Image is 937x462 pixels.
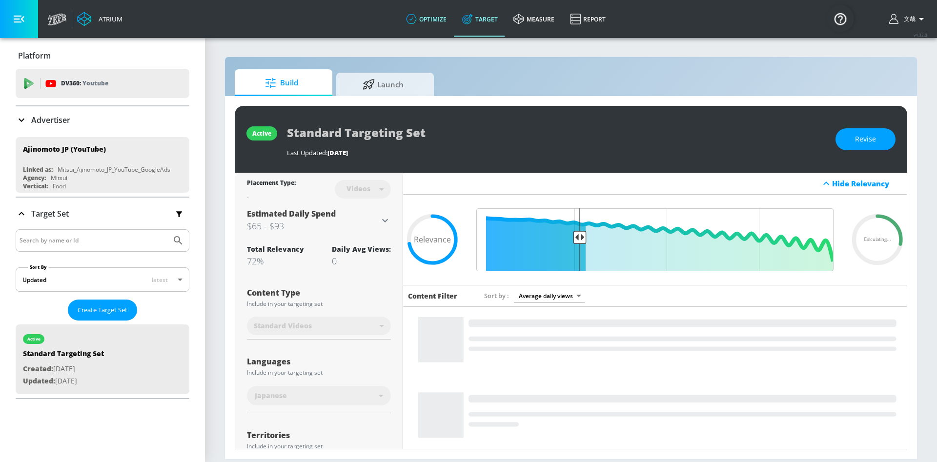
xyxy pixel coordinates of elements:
label: Sort By [28,264,49,270]
span: Relevance [414,236,451,243]
div: Territories [247,431,391,439]
a: Report [562,1,613,37]
div: Content Type [247,289,391,297]
div: activeStandard Targeting SetCreated:[DATE]Updated:[DATE] [16,324,189,394]
p: [DATE] [23,363,104,375]
p: [DATE] [23,375,104,387]
div: Platform [16,42,189,69]
div: Standard Targeting Set [23,349,104,363]
div: Mitsui_Ajinomoto_JP_YouTube_GoogleAds [58,165,170,174]
span: login as: fumiya.nakamura@mbk-digital.co.jp [900,15,916,23]
nav: list of Target Set [16,321,189,398]
div: Include in your targeting set [247,301,391,307]
p: Target Set [31,208,69,219]
a: optimize [398,1,454,37]
div: DV360: Youtube [16,69,189,98]
div: Target Set [16,198,189,230]
span: [DATE] [327,148,348,157]
span: v 4.32.0 [914,32,927,38]
span: Created: [23,364,53,373]
h6: Content Filter [408,291,457,301]
div: active [252,129,271,138]
span: Calculating... [864,237,891,242]
a: Atrium [77,12,122,26]
div: Include in your targeting set [247,443,391,449]
div: Ajinomoto JP (YouTube)Linked as:Mitsui_Ajinomoto_JP_YouTube_GoogleAdsAgency:MitsuiVertical:Food [16,137,189,193]
div: 72% [247,255,304,267]
p: DV360: [61,78,108,89]
p: Advertiser [31,115,70,125]
span: Launch [346,73,420,96]
div: Ajinomoto JP (YouTube) [23,144,106,154]
span: Sort by [484,291,509,300]
span: Estimated Daily Spend [247,208,336,219]
div: 0 [332,255,391,267]
div: Average daily views [514,289,585,302]
div: Include in your targeting set [247,370,391,376]
div: Food [53,182,66,190]
a: Target [454,1,506,37]
div: Videos [342,184,375,193]
p: Youtube [82,78,108,88]
input: Search by name or Id [20,234,167,247]
input: Final Threshold [471,208,838,271]
a: measure [506,1,562,37]
div: Updated [22,276,46,284]
button: Open Resource Center [827,5,854,32]
div: Advertiser [16,106,189,134]
span: latest [152,276,168,284]
div: Vertical: [23,182,48,190]
div: Placement Type: [247,179,296,189]
p: Platform [18,50,51,61]
div: active [27,337,41,341]
span: Standard Videos [254,321,312,331]
span: Japanese [255,391,287,401]
div: Mitsui [51,174,67,182]
h3: $65 - $93 [247,219,379,233]
div: Japanese [247,386,391,405]
div: Atrium [95,15,122,23]
div: Last Updated: [287,148,826,157]
span: Updated: [23,376,55,385]
span: Revise [855,133,876,145]
button: Create Target Set [68,300,137,321]
div: Daily Avg Views: [332,244,391,254]
div: Hide Relevancy [403,173,907,195]
span: Create Target Set [78,304,127,316]
span: Build [244,71,319,95]
div: Target Set [16,229,189,398]
button: 文哉 [889,13,927,25]
div: Hide Relevancy [832,179,901,188]
button: Revise [835,128,896,150]
div: Estimated Daily Spend$65 - $93 [247,208,391,233]
div: Languages [247,358,391,365]
div: Agency: [23,174,46,182]
div: Linked as: [23,165,53,174]
div: Total Relevancy [247,244,304,254]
